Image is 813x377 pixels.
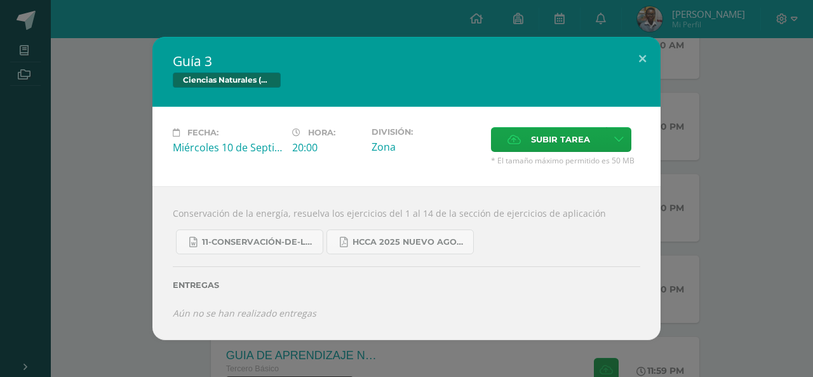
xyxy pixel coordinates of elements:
span: HCCA 2025 nuevo agosto fisica fundamental.pdf [353,237,467,247]
span: Subir tarea [531,128,590,151]
label: Entregas [173,280,640,290]
span: * El tamaño máximo permitido es 50 MB [491,155,640,166]
div: 20:00 [292,141,361,154]
a: HCCA 2025 nuevo agosto fisica fundamental.pdf [326,230,474,254]
button: Close (Esc) [624,37,661,80]
div: Zona [372,140,481,154]
div: Miércoles 10 de Septiembre [173,141,282,154]
span: Ciencias Naturales (Física Fundamental) [173,72,281,88]
span: Hora: [308,128,335,137]
h2: Guía 3 [173,52,640,70]
div: Conservación de la energía, resuelva los ejercicios del 1 al 14 de la sección de ejercicios de ap... [152,186,661,339]
span: 11-Conservación-de-la-Energía.doc [202,237,316,247]
label: División: [372,127,481,137]
span: Fecha: [187,128,218,137]
i: Aún no se han realizado entregas [173,307,316,319]
a: 11-Conservación-de-la-Energía.doc [176,230,323,254]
